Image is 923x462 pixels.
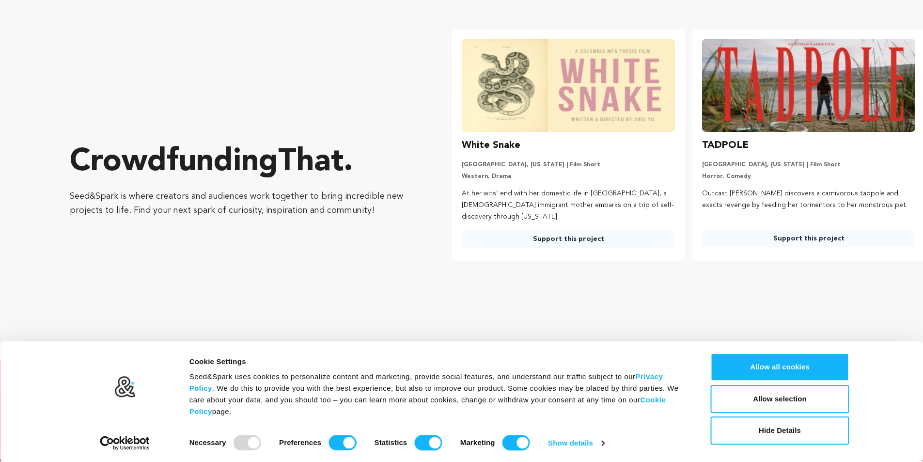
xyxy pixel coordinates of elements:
[189,356,689,367] div: Cookie Settings
[189,371,689,417] div: Seed&Spark uses cookies to personalize content and marketing, provide social features, and unders...
[702,230,915,247] a: Support this project
[460,438,495,446] strong: Marketing
[462,138,520,153] h3: White Snake
[702,173,915,180] p: Horror, Comedy
[702,161,915,169] p: [GEOGRAPHIC_DATA], [US_STATE] | Film Short
[462,39,675,132] img: White Snake image
[70,143,413,182] p: Crowdfunding that .
[711,385,849,413] button: Allow selection
[375,438,407,446] strong: Statistics
[548,436,604,450] a: Show details
[70,190,413,218] p: Seed&Spark is where creators and audiences work together to bring incredible new projects to life...
[702,138,749,153] h3: TADPOLE
[279,438,321,446] strong: Preferences
[702,188,915,211] p: Outcast [PERSON_NAME] discovers a carnivorous tadpole and exacts revenge by feeding her tormentor...
[462,188,675,223] p: At her wits’ end with her domestic life in [GEOGRAPHIC_DATA], a [DEMOGRAPHIC_DATA] immigrant moth...
[82,436,167,450] a: Usercentrics Cookiebot - opens in a new window
[462,173,675,180] p: Western, Drama
[114,376,136,398] img: logo
[702,39,915,132] img: TADPOLE image
[711,353,849,381] button: Allow all cookies
[462,161,675,169] p: [GEOGRAPHIC_DATA], [US_STATE] | Film Short
[711,416,849,445] button: Hide Details
[462,230,675,248] a: Support this project
[189,438,226,446] strong: Necessary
